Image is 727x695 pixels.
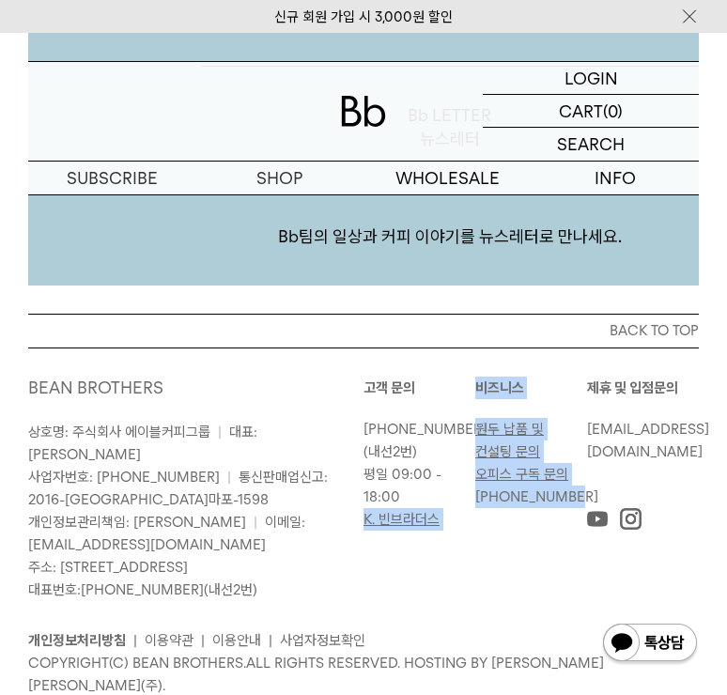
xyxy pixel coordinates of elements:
[565,62,618,94] p: LOGIN
[280,632,365,649] a: 사업자정보확인
[587,421,709,460] a: [EMAIL_ADDRESS][DOMAIN_NAME]
[28,469,220,486] span: 사업자번호: [PHONE_NUMBER]
[28,424,257,463] span: 대표: [PERSON_NAME]
[28,378,163,397] a: BEAN BROTHERS
[363,162,532,194] p: WHOLESALE
[28,314,699,347] button: BACK TO TOP
[483,95,699,128] a: CART (0)
[28,469,328,508] span: 통신판매업신고: 2016-[GEOGRAPHIC_DATA]마포-1598
[28,632,126,649] a: 개인정보처리방침
[587,377,699,399] p: 제휴 및 입점문의
[196,162,364,194] a: SHOP
[475,466,568,483] a: 오피스 구독 문의
[201,629,205,652] li: |
[28,514,246,531] span: 개인정보관리책임: [PERSON_NAME]
[218,424,222,440] span: |
[475,421,544,460] a: 원두 납품 및 컨설팅 문의
[28,536,266,553] a: [EMAIL_ADDRESS][DOMAIN_NAME]
[475,377,587,399] p: 비즈니스
[145,632,193,649] a: 이용약관
[28,514,305,553] span: 이메일:
[28,559,188,576] span: 주소: [STREET_ADDRESS]
[363,418,466,463] p: (내선2번)
[363,463,466,508] p: 평일 09:00 - 18:00
[133,629,137,652] li: |
[81,581,204,598] a: [PHONE_NUMBER]
[559,95,603,127] p: CART
[269,629,272,652] li: |
[227,469,231,486] span: |
[341,96,386,127] img: 로고
[603,95,623,127] p: (0)
[557,128,625,161] p: SEARCH
[28,162,196,194] a: SUBSCRIBE
[212,632,261,649] a: 이용안내
[532,162,700,194] p: INFO
[363,377,475,399] p: 고객 문의
[201,188,700,286] p: Bb팀의 일상과 커피 이야기를 뉴스레터로 만나세요.
[363,421,487,438] a: [PHONE_NUMBER]
[28,424,210,440] span: 상호명: 주식회사 에이블커피그룹
[28,581,257,598] span: 대표번호: (내선2번)
[254,514,257,531] span: |
[475,488,598,505] a: [PHONE_NUMBER]
[274,8,453,25] a: 신규 회원 가입 시 3,000원 할인
[363,511,440,528] a: K. 빈브라더스
[483,62,699,95] a: LOGIN
[601,622,699,667] img: 카카오톡 채널 1:1 채팅 버튼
